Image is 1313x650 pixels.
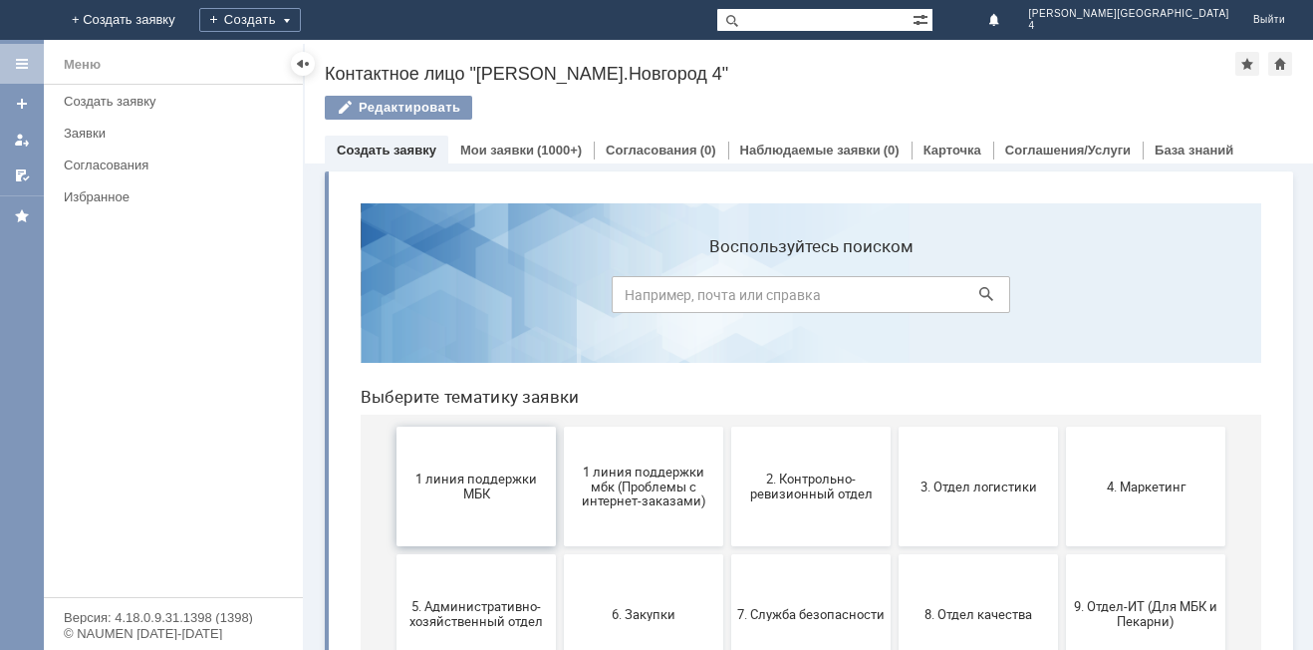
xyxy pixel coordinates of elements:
[1029,8,1229,20] span: [PERSON_NAME][GEOGRAPHIC_DATA]
[16,199,917,219] header: Выберите тематику заявки
[727,291,875,306] span: 4. Маркетинг
[560,546,707,561] span: Отдел-ИТ (Офис)
[64,126,291,141] div: Заявки
[387,494,546,614] button: Отдел-ИТ (Битрикс24 и CRM)
[225,546,373,561] span: Отдел ИТ (1С)
[460,143,534,158] a: Мои заявки
[913,9,932,28] span: Расширенный поиск
[1155,143,1233,158] a: База знаний
[393,539,540,569] span: Отдел-ИТ (Битрикс24 и CRM)
[267,89,665,126] input: Например, почта или справка
[291,52,315,76] div: Скрыть меню
[554,239,713,359] button: 3. Отдел логистики
[6,124,38,156] a: Мои заявки
[1268,52,1292,76] div: Сделать домашней страницей
[1029,20,1229,32] span: 4
[56,150,299,180] a: Согласования
[267,49,665,69] label: Воспользуйтесь поиском
[64,158,291,172] div: Согласования
[387,367,546,487] button: 7. Служба безопасности
[58,284,205,314] span: 1 линия поддержки МБК
[6,160,38,191] a: Мои согласования
[56,118,299,149] a: Заявки
[537,143,582,158] div: (1000+)
[721,494,881,614] button: Финансовый отдел
[606,143,697,158] a: Согласования
[740,143,881,158] a: Наблюдаемые заявки
[64,611,283,624] div: Версия: 4.18.0.9.31.1398 (1398)
[6,88,38,120] a: Создать заявку
[58,412,205,442] span: 5. Административно-хозяйственный отдел
[727,546,875,561] span: Финансовый отдел
[225,276,373,321] span: 1 линия поддержки мбк (Проблемы с интернет-заказами)
[64,53,101,77] div: Меню
[560,291,707,306] span: 3. Отдел логистики
[554,494,713,614] button: Отдел-ИТ (Офис)
[337,143,436,158] a: Создать заявку
[64,627,283,640] div: © NAUMEN [DATE]-[DATE]
[225,419,373,434] span: 6. Закупки
[393,419,540,434] span: 7. Служба безопасности
[219,367,379,487] button: 6. Закупки
[721,367,881,487] button: 9. Отдел-ИТ (Для МБК и Пекарни)
[52,367,211,487] button: 5. Административно-хозяйственный отдел
[1005,143,1131,158] a: Соглашения/Услуги
[325,64,1235,84] div: Контактное лицо "[PERSON_NAME].Новгород 4"
[393,284,540,314] span: 2. Контрольно-ревизионный отдел
[727,412,875,442] span: 9. Отдел-ИТ (Для МБК и Пекарни)
[554,367,713,487] button: 8. Отдел качества
[64,189,269,204] div: Избранное
[700,143,716,158] div: (0)
[199,8,301,32] div: Создать
[52,494,211,614] button: Бухгалтерия (для мбк)
[387,239,546,359] button: 2. Контрольно-ревизионный отдел
[923,143,981,158] a: Карточка
[560,419,707,434] span: 8. Отдел качества
[64,94,291,109] div: Создать заявку
[219,239,379,359] button: 1 линия поддержки мбк (Проблемы с интернет-заказами)
[721,239,881,359] button: 4. Маркетинг
[884,143,900,158] div: (0)
[1235,52,1259,76] div: Добавить в избранное
[219,494,379,614] button: Отдел ИТ (1С)
[56,86,299,117] a: Создать заявку
[58,546,205,561] span: Бухгалтерия (для мбк)
[52,239,211,359] button: 1 линия поддержки МБК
